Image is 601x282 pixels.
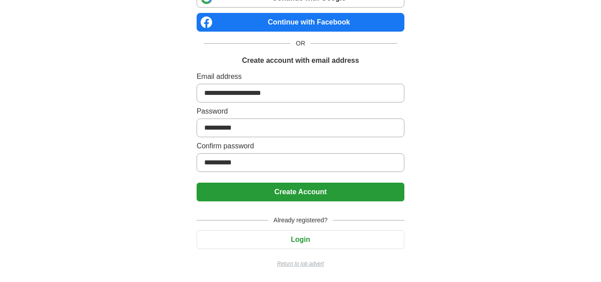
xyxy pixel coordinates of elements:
label: Confirm password [197,141,404,151]
button: Create Account [197,183,404,201]
span: OR [290,39,311,48]
button: Login [197,230,404,249]
span: Already registered? [268,216,333,225]
label: Password [197,106,404,117]
a: Return to job advert [197,260,404,268]
h1: Create account with email address [242,55,359,66]
label: Email address [197,71,404,82]
a: Continue with Facebook [197,13,404,32]
a: Login [197,236,404,243]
